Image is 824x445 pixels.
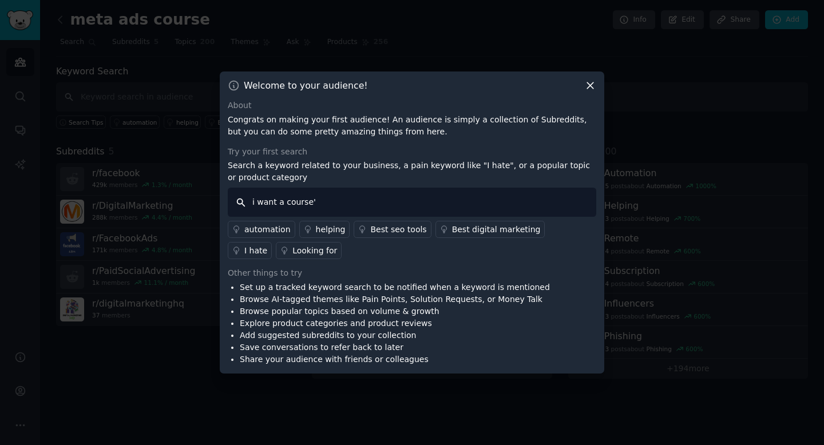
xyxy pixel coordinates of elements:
[276,242,342,259] a: Looking for
[316,224,346,236] div: helping
[244,80,368,92] h3: Welcome to your audience!
[240,329,550,341] li: Add suggested subreddits to your collection
[299,221,350,238] a: helping
[228,100,596,112] div: About
[228,146,596,158] div: Try your first search
[240,353,550,365] li: Share your audience with friends or colleagues
[240,317,550,329] li: Explore product categories and product reviews
[370,224,426,236] div: Best seo tools
[228,221,295,238] a: automation
[354,221,431,238] a: Best seo tools
[228,160,596,184] p: Search a keyword related to your business, a pain keyword like "I hate", or a popular topic or pr...
[228,188,596,217] input: Keyword search in audience
[244,224,291,236] div: automation
[292,245,337,257] div: Looking for
[452,224,541,236] div: Best digital marketing
[228,114,596,138] p: Congrats on making your first audience! An audience is simply a collection of Subreddits, but you...
[244,245,267,257] div: I hate
[240,293,550,305] li: Browse AI-tagged themes like Pain Points, Solution Requests, or Money Talk
[240,305,550,317] li: Browse popular topics based on volume & growth
[240,281,550,293] li: Set up a tracked keyword search to be notified when a keyword is mentioned
[228,242,272,259] a: I hate
[228,267,596,279] div: Other things to try
[435,221,545,238] a: Best digital marketing
[240,341,550,353] li: Save conversations to refer back to later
